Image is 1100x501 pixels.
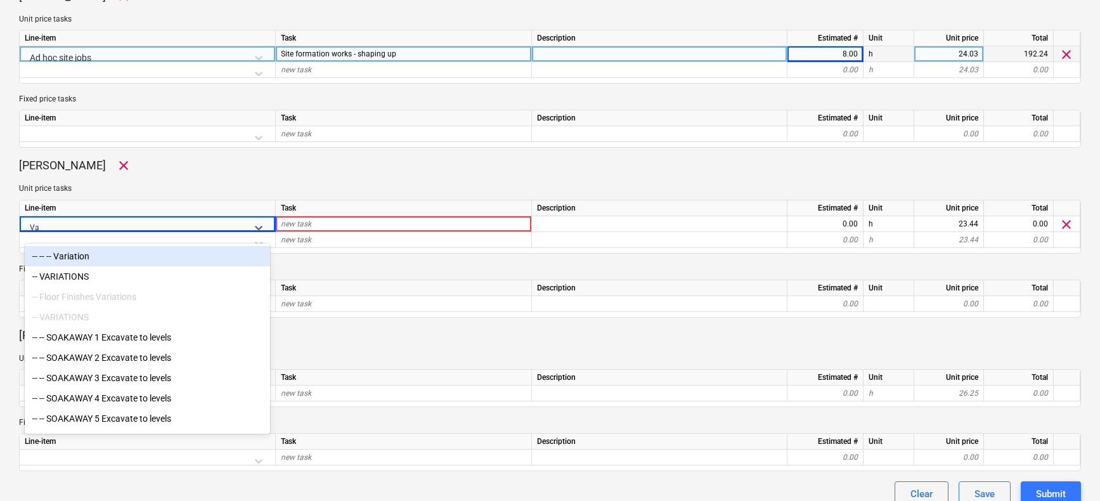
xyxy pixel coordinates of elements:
[984,110,1054,126] div: Total
[984,126,1054,142] div: 0.00
[25,408,270,429] div: -- -- SOAKAWAY 5 Excavate to levels
[281,389,311,398] span: new task
[281,299,311,308] span: new task
[919,232,978,248] div: 23.44
[19,183,1081,194] p: Unit price tasks
[793,450,858,465] div: 0.00
[793,296,858,312] div: 0.00
[532,110,787,126] div: Description
[919,62,978,78] div: 24.03
[984,296,1054,312] div: 0.00
[25,327,270,348] div: -- -- SOAKAWAY 1 Excavate to levels
[793,46,858,62] div: 8.00
[914,200,984,216] div: Unit price
[864,232,914,248] div: h
[19,264,1081,275] p: Fixed price tasks
[787,200,864,216] div: Estimated #
[1059,216,1074,231] span: clear
[25,307,270,327] div: -- VARIATIONS
[19,14,1081,25] p: Unit price tasks
[984,46,1054,62] div: 192.24
[793,126,858,142] div: 0.00
[864,46,914,62] div: h
[984,434,1054,450] div: Total
[793,386,858,401] div: 0.00
[276,200,532,216] div: Task
[864,110,914,126] div: Unit
[276,280,532,296] div: Task
[281,65,311,74] span: new task
[281,453,311,462] span: new task
[19,353,1081,364] p: Unit price tasks
[787,434,864,450] div: Estimated #
[984,232,1054,248] div: 0.00
[20,370,276,386] div: Line-item
[19,158,106,173] p: [PERSON_NAME]
[864,386,914,401] div: h
[787,30,864,46] div: Estimated #
[793,216,858,232] div: 0.00
[787,370,864,386] div: Estimated #
[532,280,787,296] div: Description
[984,386,1054,401] div: 0.00
[20,200,276,216] div: Line-item
[25,287,270,307] div: -- Floor Finishes Variations
[281,49,396,58] span: Site formation works - shaping up
[532,434,787,450] div: Description
[276,370,532,386] div: Task
[864,200,914,216] div: Unit
[864,280,914,296] div: Unit
[25,429,270,449] div: -- VARIATIONS All Barns - Water Treatment plants
[19,328,106,343] p: [PERSON_NAME]
[914,434,984,450] div: Unit price
[864,370,914,386] div: Unit
[25,348,270,368] div: -- -- SOAKAWAY 2 Excavate to levels
[1059,47,1074,62] span: clear
[864,434,914,450] div: Unit
[919,46,978,62] div: 24.03
[20,110,276,126] div: Line-item
[787,280,864,296] div: Estimated #
[19,94,1081,105] p: Fixed price tasks
[281,129,311,138] span: new task
[20,280,276,296] div: Line-item
[864,62,914,78] div: h
[793,232,858,248] div: 0.00
[919,386,978,401] div: 26.25
[919,450,978,465] div: 0.00
[787,110,864,126] div: Estimated #
[984,30,1054,46] div: Total
[532,370,787,386] div: Description
[864,216,914,232] div: h
[116,158,131,173] span: Remove worker
[919,216,978,232] div: 23.44
[25,266,270,287] div: -- VARIATIONS
[914,30,984,46] div: Unit price
[919,296,978,312] div: 0.00
[793,62,858,78] div: 0.00
[864,30,914,46] div: Unit
[19,417,1081,428] p: Fixed price tasks
[25,246,270,266] div: -- -- -- Variation
[276,110,532,126] div: Task
[984,370,1054,386] div: Total
[532,200,787,216] div: Description
[914,370,984,386] div: Unit price
[914,280,984,296] div: Unit price
[25,388,270,408] div: -- -- SOAKAWAY 4 Excavate to levels
[25,368,270,388] div: -- -- SOAKAWAY 3 Excavate to levels
[276,434,532,450] div: Task
[276,30,532,46] div: Task
[532,30,787,46] div: Description
[984,200,1054,216] div: Total
[20,434,276,450] div: Line-item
